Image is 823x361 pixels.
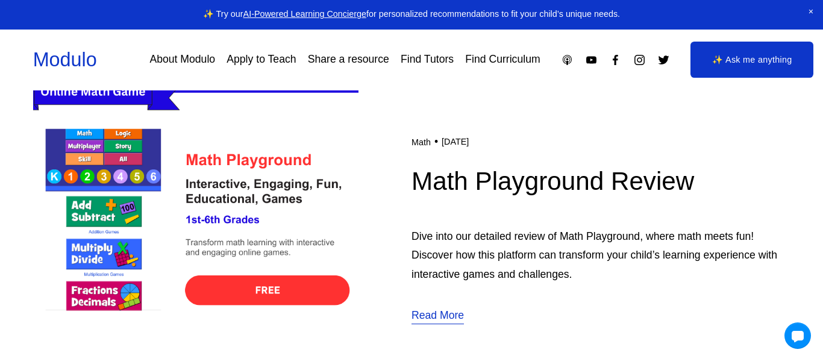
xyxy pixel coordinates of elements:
[308,49,389,71] a: Share a resource
[690,42,813,78] a: ✨ Ask me anything
[227,49,296,71] a: Apply to Teach
[465,49,540,71] a: Find Curriculum
[149,49,215,71] a: About Modulo
[585,54,598,66] a: YouTube
[243,9,366,19] a: AI-Powered Learning Concierge
[401,49,454,71] a: Find Tutors
[411,306,464,326] a: Read More
[657,54,670,66] a: Twitter
[411,227,790,284] p: Dive into our detailed review of Math Playground, where math meets fun! Discover how this platfor...
[411,137,431,147] a: Math
[411,167,694,195] a: Math Playground Review
[609,54,622,66] a: Facebook
[442,137,469,147] time: [DATE]
[33,49,97,71] a: Modulo
[561,54,574,66] a: Apple Podcasts
[633,54,646,66] a: Instagram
